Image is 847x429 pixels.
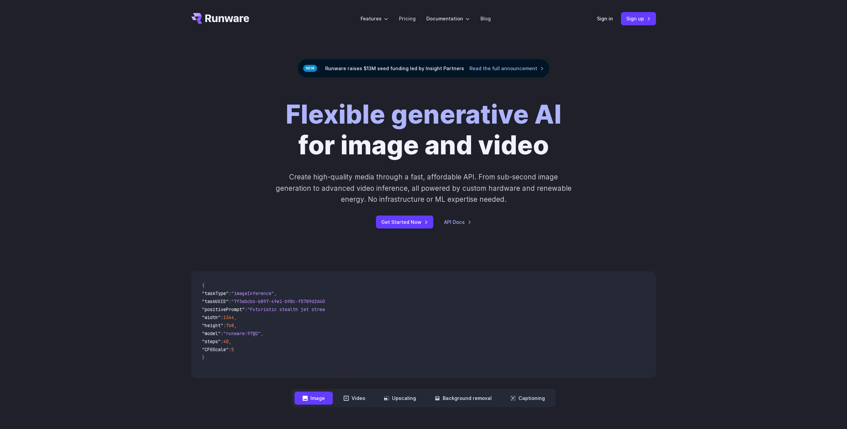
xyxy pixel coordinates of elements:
[221,314,223,320] span: :
[202,346,229,352] span: "CFGScale"
[231,346,234,352] span: 5
[229,346,231,352] span: :
[229,338,231,344] span: ,
[286,99,562,161] h1: for image and video
[399,15,416,22] a: Pricing
[480,15,491,22] a: Blog
[427,392,500,405] button: Background removal
[202,290,229,296] span: "taskType"
[294,392,333,405] button: Image
[275,171,572,205] p: Create high-quality media through a fast, affordable API. From sub-second image generation to adv...
[229,290,231,296] span: :
[221,330,223,336] span: :
[202,282,205,288] span: {
[191,13,249,24] a: Go to /
[202,306,245,312] span: "positivePrompt"
[376,216,433,229] a: Get Started Now
[223,330,261,336] span: "runware:97@2"
[234,322,237,328] span: ,
[223,314,234,320] span: 1344
[202,354,205,361] span: }
[469,64,544,72] a: Read the full announcement
[202,298,229,304] span: "taskUUID"
[234,314,237,320] span: ,
[361,15,388,22] label: Features
[336,392,373,405] button: Video
[247,306,490,312] span: "Futuristic stealth jet streaking through a neon-lit cityscape with glowing purple exhaust"
[261,330,263,336] span: ,
[202,338,221,344] span: "steps"
[221,338,223,344] span: :
[502,392,553,405] button: Captioning
[426,15,470,22] label: Documentation
[229,298,231,304] span: :
[231,298,333,304] span: "7f3ebcb6-b897-49e1-b98c-f5789d2d40d7"
[274,290,277,296] span: ,
[376,392,424,405] button: Upscaling
[444,218,471,226] a: API Docs
[223,322,226,328] span: :
[245,306,247,312] span: :
[597,15,613,22] a: Sign in
[202,330,221,336] span: "model"
[223,338,229,344] span: 40
[202,314,221,320] span: "width"
[621,12,656,25] a: Sign up
[297,59,550,78] div: Runware raises $13M seed funding led by Insight Partners
[286,99,562,130] strong: Flexible generative AI
[226,322,234,328] span: 768
[202,322,223,328] span: "height"
[231,290,274,296] span: "imageInference"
